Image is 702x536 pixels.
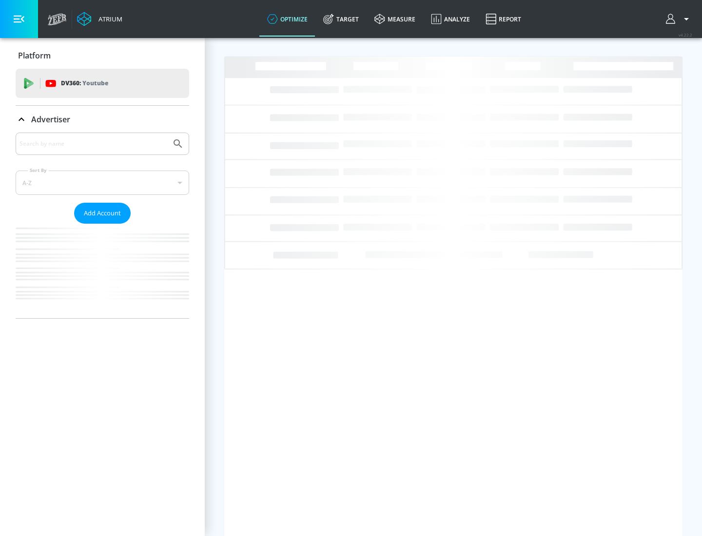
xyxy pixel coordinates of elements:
span: Add Account [84,208,121,219]
nav: list of Advertiser [16,224,189,318]
a: Analyze [423,1,478,37]
a: measure [367,1,423,37]
div: Advertiser [16,106,189,133]
div: DV360: Youtube [16,69,189,98]
div: Platform [16,42,189,69]
a: Atrium [77,12,122,26]
label: Sort By [28,167,49,173]
p: Platform [18,50,51,61]
p: Youtube [82,78,108,88]
p: Advertiser [31,114,70,125]
a: Report [478,1,529,37]
div: A-Z [16,171,189,195]
a: Target [315,1,367,37]
div: Atrium [95,15,122,23]
p: DV360: [61,78,108,89]
input: Search by name [19,137,167,150]
span: v 4.22.2 [679,32,692,38]
a: optimize [259,1,315,37]
button: Add Account [74,203,131,224]
div: Advertiser [16,133,189,318]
